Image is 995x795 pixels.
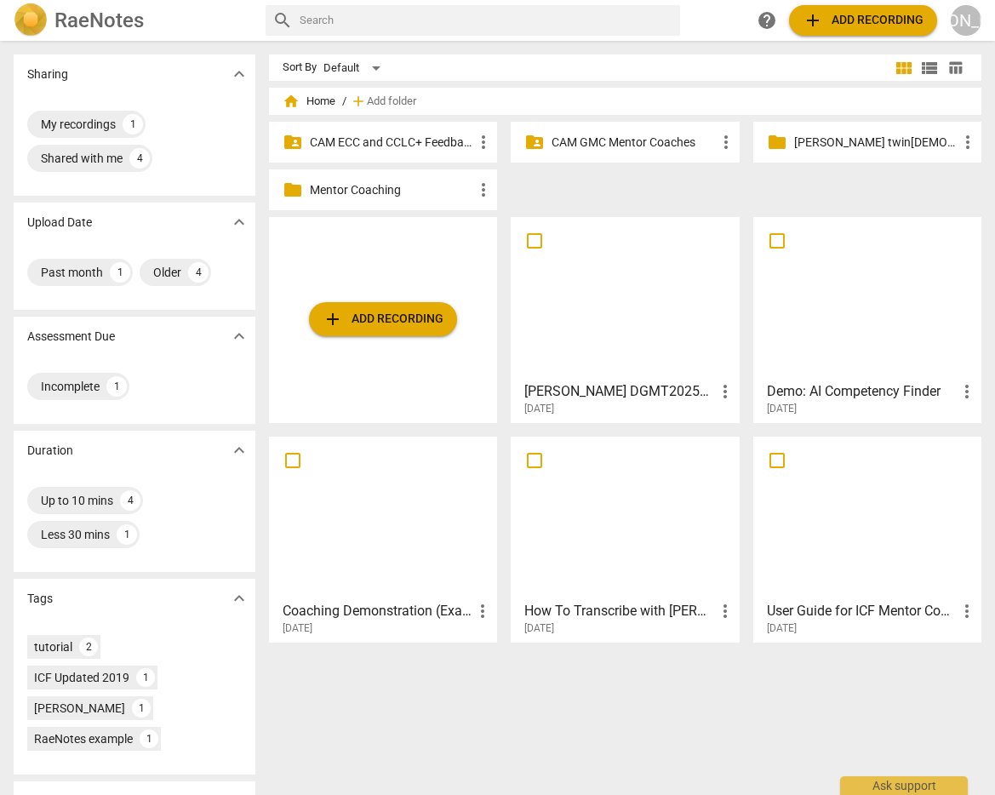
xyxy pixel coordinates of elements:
button: Upload [789,5,937,36]
p: Assessment Due [27,328,115,346]
p: CAM GMC Mentor Coaches [552,134,715,152]
p: Duration [27,442,73,460]
span: view_module [894,58,914,78]
span: Add recording [803,10,924,31]
div: Less 30 mins [41,526,110,543]
span: / [342,95,346,108]
span: [DATE] [524,621,554,636]
div: Default [323,54,386,82]
h3: Mel DGMT20250908-101511_Recording [524,381,714,402]
div: Incomplete [41,378,100,395]
p: Jackie Adams twin2 email [794,134,958,152]
div: 2 [79,638,98,656]
span: more_vert [472,601,493,621]
span: home [283,93,300,110]
img: Logo [14,3,48,37]
span: more_vert [715,381,735,402]
a: [PERSON_NAME] DGMT20250908-101511_Recording[DATE] [517,223,733,415]
span: more_vert [716,132,736,152]
div: 1 [123,114,143,134]
div: 4 [120,490,140,511]
span: more_vert [958,132,978,152]
h2: RaeNotes [54,9,144,32]
span: add [803,10,823,31]
div: Ask support [840,776,968,795]
p: Upload Date [27,214,92,232]
button: Show more [226,438,252,463]
span: table_chart [947,60,964,76]
span: [DATE] [767,402,797,416]
span: more_vert [715,601,735,621]
span: folder_shared [524,132,545,152]
div: 1 [117,524,137,545]
div: [PERSON_NAME] [34,700,125,717]
div: 1 [106,376,127,397]
span: folder [283,180,303,200]
a: Coaching Demonstration (Example)[DATE] [275,443,491,635]
span: Add recording [323,309,443,329]
span: expand_more [229,64,249,84]
div: 4 [129,148,150,169]
p: Mentor Coaching [310,181,473,199]
a: Help [752,5,782,36]
a: Demo: AI Competency Finder[DATE] [759,223,975,415]
div: 4 [188,262,209,283]
span: [DATE] [524,402,554,416]
span: add [323,309,343,329]
div: 1 [110,262,130,283]
button: Table view [942,55,968,81]
h3: Demo: AI Competency Finder [767,381,957,402]
span: expand_more [229,326,249,346]
div: Past month [41,264,103,281]
button: [PERSON_NAME] [951,5,981,36]
div: RaeNotes example [34,730,133,747]
span: expand_more [229,440,249,460]
span: more_vert [957,601,977,621]
h3: User Guide for ICF Mentor Coaches [767,601,957,621]
span: add [350,93,367,110]
span: Home [283,93,335,110]
div: Shared with me [41,150,123,167]
a: LogoRaeNotes [14,3,252,37]
span: folder [767,132,787,152]
span: view_list [919,58,940,78]
button: Tile view [891,55,917,81]
div: 1 [136,668,155,687]
span: search [272,10,293,31]
span: expand_more [229,212,249,232]
span: more_vert [473,132,494,152]
span: more_vert [957,381,977,402]
p: Sharing [27,66,68,83]
button: Upload [309,302,457,336]
button: Show more [226,61,252,87]
div: Sort By [283,61,317,74]
span: [DATE] [767,621,797,636]
button: Show more [226,586,252,611]
p: CAM ECC and CCLC+ Feedback Coaches [310,134,473,152]
a: User Guide for ICF Mentor Coaches[DATE] [759,443,975,635]
div: tutorial [34,638,72,655]
div: My recordings [41,116,116,133]
input: Search [300,7,673,34]
span: [DATE] [283,621,312,636]
span: expand_more [229,588,249,609]
div: 1 [132,699,151,718]
span: folder_shared [283,132,303,152]
span: more_vert [473,180,494,200]
span: Add folder [367,95,416,108]
button: List view [917,55,942,81]
span: help [757,10,777,31]
button: Show more [226,323,252,349]
button: Show more [226,209,252,235]
div: ICF Updated 2019 [34,669,129,686]
h3: Coaching Demonstration (Example) [283,601,472,621]
p: Tags [27,590,53,608]
div: Up to 10 mins [41,492,113,509]
div: Older [153,264,181,281]
div: 1 [140,729,158,748]
h3: How To Transcribe with RaeNotes [524,601,714,621]
a: How To Transcribe with [PERSON_NAME][DATE] [517,443,733,635]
